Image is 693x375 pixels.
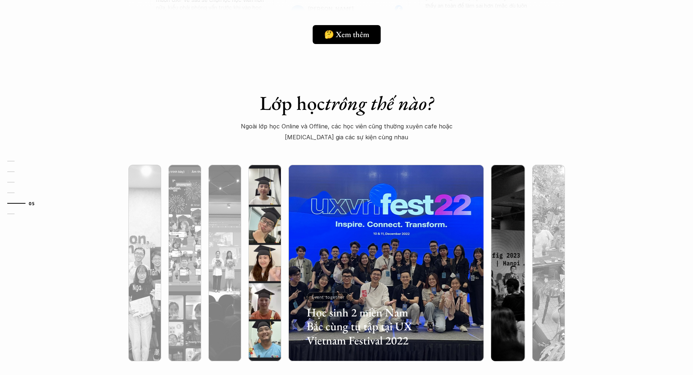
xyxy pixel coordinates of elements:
a: 05 [7,199,42,208]
a: 🤔 Xem thêm [312,25,381,44]
em: trông thế nào? [325,90,433,116]
p: Event together [311,294,344,299]
h1: Lớp học [220,91,474,115]
strong: 05 [29,201,35,206]
h5: 🤔 Xem thêm [324,30,369,39]
p: Ngoài lớp học Online và Offline, các học viên cũng thường xuyên cafe hoặc [MEDICAL_DATA] gia các ... [236,121,457,143]
h3: Học sinh 2 miền Nam Bắc cùng tụ tập tại UX Vietnam Festival 2022 [306,306,423,347]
